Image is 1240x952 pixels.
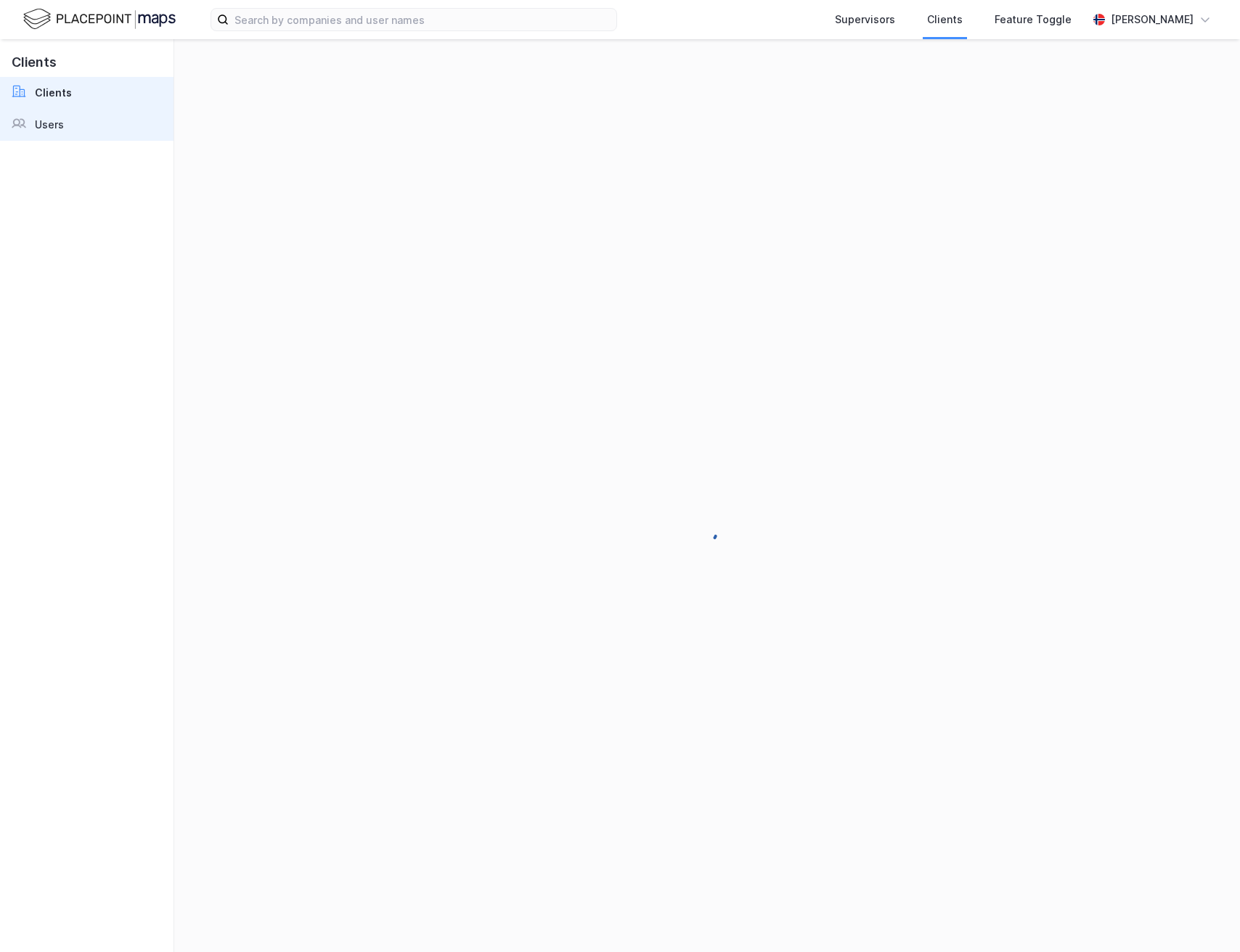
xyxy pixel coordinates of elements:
img: logo.f888ab2527a4732fd821a326f86c7f29.svg [23,7,176,32]
div: Clients [35,84,72,102]
div: Users [35,116,64,134]
div: Clients [927,11,963,28]
div: Supervisors [835,11,895,28]
div: Feature Toggle [995,11,1072,28]
input: Search by companies and user names [229,9,616,30]
div: [PERSON_NAME] [1111,11,1194,28]
div: Kontrollprogram for chat [1167,882,1240,952]
iframe: Chat Widget [1167,882,1240,952]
